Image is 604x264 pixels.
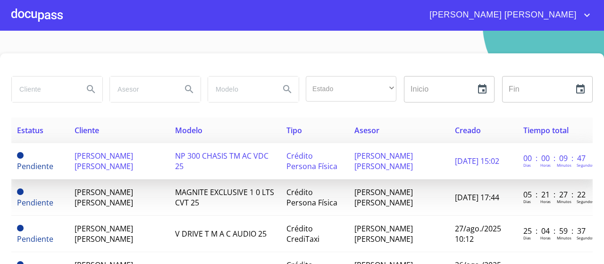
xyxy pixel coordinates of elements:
[577,235,594,240] p: Segundos
[75,125,99,136] span: Cliente
[75,187,133,208] span: [PERSON_NAME] [PERSON_NAME]
[455,192,499,203] span: [DATE] 17:44
[17,161,53,171] span: Pendiente
[178,78,201,101] button: Search
[175,187,274,208] span: MAGNITE EXCLUSIVE 1 0 LTS CVT 25
[540,235,551,240] p: Horas
[12,77,76,102] input: search
[354,125,379,136] span: Asesor
[577,162,594,168] p: Segundos
[422,8,593,23] button: account of current user
[17,152,24,159] span: Pendiente
[17,197,53,208] span: Pendiente
[175,229,267,239] span: V DRIVE T M A C AUDIO 25
[175,125,202,136] span: Modelo
[17,125,43,136] span: Estatus
[208,77,272,102] input: search
[17,188,24,195] span: Pendiente
[540,162,551,168] p: Horas
[540,199,551,204] p: Horas
[286,151,337,171] span: Crédito Persona Física
[80,78,102,101] button: Search
[75,151,133,171] span: [PERSON_NAME] [PERSON_NAME]
[577,199,594,204] p: Segundos
[557,162,571,168] p: Minutos
[286,125,302,136] span: Tipo
[75,223,133,244] span: [PERSON_NAME] [PERSON_NAME]
[306,76,396,102] div: ​
[523,235,531,240] p: Dias
[354,151,413,171] span: [PERSON_NAME] [PERSON_NAME]
[354,223,413,244] span: [PERSON_NAME] [PERSON_NAME]
[455,156,499,166] span: [DATE] 15:02
[175,151,268,171] span: NP 300 CHASIS TM AC VDC 25
[354,187,413,208] span: [PERSON_NAME] [PERSON_NAME]
[17,234,53,244] span: Pendiente
[523,153,587,163] p: 00 : 00 : 09 : 47
[523,226,587,236] p: 25 : 04 : 59 : 37
[455,223,501,244] span: 27/ago./2025 10:12
[17,225,24,231] span: Pendiente
[286,187,337,208] span: Crédito Persona Física
[523,189,587,200] p: 05 : 21 : 27 : 22
[422,8,581,23] span: [PERSON_NAME] [PERSON_NAME]
[523,199,531,204] p: Dias
[523,125,569,136] span: Tiempo total
[286,223,319,244] span: Crédito CrediTaxi
[455,125,481,136] span: Creado
[110,77,174,102] input: search
[523,162,531,168] p: Dias
[557,199,571,204] p: Minutos
[557,235,571,240] p: Minutos
[276,78,299,101] button: Search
